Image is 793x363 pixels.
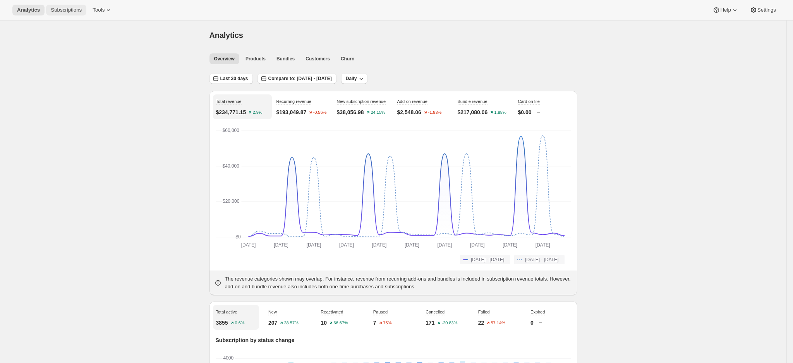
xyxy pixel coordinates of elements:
[257,73,336,84] button: Compare to: [DATE] - [DATE]
[268,319,277,327] p: 207
[478,310,490,314] span: Failed
[51,7,82,13] span: Subscriptions
[518,108,532,116] p: $0.00
[321,310,343,314] span: Reactivated
[708,5,743,15] button: Help
[209,73,253,84] button: Last 30 days
[428,358,433,359] rect: Expired-6 0
[460,358,465,359] rect: Expired-6 0
[310,358,315,359] rect: Expired-6 0
[288,358,293,359] rect: Expired-6 0
[530,310,545,314] span: Expired
[88,5,117,15] button: Tools
[458,108,488,116] p: $217,080.06
[471,358,476,359] rect: Expired-6 0
[313,110,327,115] text: -0.56%
[214,56,235,62] span: Overview
[17,7,40,13] span: Analytics
[406,358,411,359] rect: Expired-6 0
[339,243,354,248] text: [DATE]
[441,321,457,325] text: -20.83%
[363,358,368,359] rect: Expired-6 0
[503,362,508,363] rect: Reactivated-2 1
[216,319,228,327] p: 3855
[209,31,243,39] span: Analytics
[225,275,573,291] p: The revenue categories shown may overlap. For instance, revenue from recurring add-ons and bundle...
[267,358,272,359] rect: Expired-6 0
[278,358,283,359] rect: Expired-6 0
[518,99,540,104] span: Card on file
[460,362,465,363] rect: Reactivated-2 1
[353,358,358,359] rect: Expired-6 0
[331,358,336,359] rect: Expired-6 0
[346,75,357,82] span: Daily
[514,358,519,359] rect: Expired-6 0
[222,128,239,133] text: $60,000
[276,99,312,104] span: Recurring revenue
[256,358,261,359] rect: Expired-6 0
[276,56,295,62] span: Bundles
[546,362,551,363] rect: Reactivated-2 1
[383,321,391,325] text: 75%
[405,243,419,248] text: [DATE]
[470,243,485,248] text: [DATE]
[216,108,246,116] p: $234,771.15
[458,99,487,104] span: Bundle revenue
[284,321,299,325] text: 28.57%
[503,243,518,248] text: [DATE]
[503,358,508,359] rect: Expired-6 0
[253,110,263,115] text: 2.9%
[341,73,368,84] button: Daily
[482,358,487,359] rect: Expired-6 0
[342,362,347,363] rect: Reactivated-2 1
[216,310,237,314] span: Total active
[426,310,445,314] span: Cancelled
[372,243,386,248] text: [DATE]
[525,257,558,263] span: [DATE] - [DATE]
[494,110,506,115] text: 1.88%
[546,358,551,359] rect: Expired-6 0
[439,358,444,359] rect: Expired-6 0
[333,321,348,325] text: 66.67%
[223,199,240,204] text: $20,000
[426,319,434,327] p: 171
[337,108,364,116] p: $38,056.98
[720,7,731,13] span: Help
[222,163,239,169] text: $40,000
[524,362,529,363] rect: Reactivated-2 1
[471,257,504,263] span: [DATE] - [DATE]
[535,358,540,359] rect: Expired-6 0
[216,336,571,344] p: Subscription by status change
[449,358,454,359] rect: Expired-6 0
[341,56,354,62] span: Churn
[514,255,565,264] button: [DATE] - [DATE]
[530,319,534,327] p: 0
[491,321,506,325] text: 57.14%
[373,319,376,327] p: 7
[321,358,326,359] rect: Expired-6 0
[12,5,45,15] button: Analytics
[397,99,427,104] span: Add-on revenue
[268,75,332,82] span: Compare to: [DATE] - [DATE]
[321,319,327,327] p: 10
[745,5,781,15] button: Settings
[223,355,233,361] text: 4000
[428,110,441,115] text: -1.83%
[438,243,452,248] text: [DATE]
[46,5,86,15] button: Subscriptions
[373,310,388,314] span: Paused
[241,243,256,248] text: [DATE]
[245,358,250,359] rect: Expired-6 0
[288,362,293,363] rect: Reactivated-2 2
[536,243,550,248] text: [DATE]
[93,7,105,13] span: Tools
[397,108,421,116] p: $2,548.06
[492,358,497,359] rect: Expired-6 0
[417,358,422,359] rect: Expired-6 0
[216,99,242,104] span: Total revenue
[371,110,385,115] text: 24.15%
[478,319,484,327] p: 22
[235,321,244,325] text: 0.6%
[337,99,386,104] span: New subscription revenue
[276,108,307,116] p: $193,049.87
